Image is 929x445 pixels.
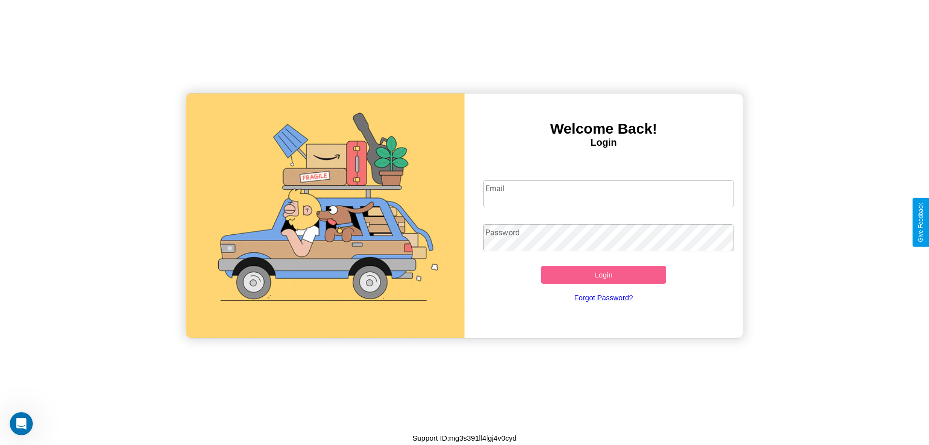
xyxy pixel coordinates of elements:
img: gif [186,93,464,338]
p: Support ID: mg3s391ll4lgj4v0cyd [412,431,516,445]
a: Forgot Password? [479,284,729,311]
div: Give Feedback [917,203,924,242]
h3: Welcome Back! [464,121,743,137]
button: Login [541,266,666,284]
iframe: Intercom live chat [10,412,33,435]
h4: Login [464,137,743,148]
